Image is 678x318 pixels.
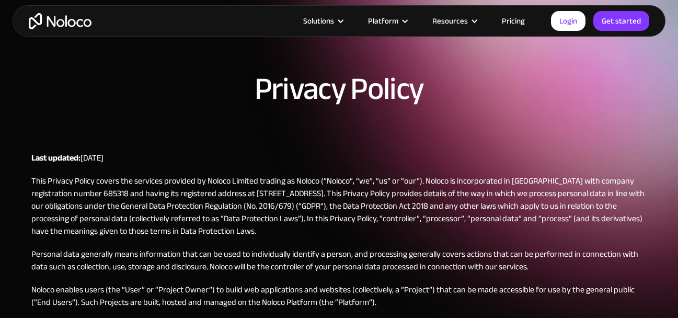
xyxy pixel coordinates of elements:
[593,11,649,31] a: Get started
[255,73,423,105] h1: Privacy Policy
[31,248,647,273] p: Personal data generally means information that can be used to individually identify a person, and...
[31,152,647,164] p: [DATE]
[551,11,585,31] a: Login
[303,14,334,28] div: Solutions
[31,175,647,237] p: This Privacy Policy covers the services provided by Noloco Limited trading as Noloco (“Noloco”, “...
[355,14,419,28] div: Platform
[432,14,468,28] div: Resources
[419,14,489,28] div: Resources
[368,14,398,28] div: Platform
[489,14,538,28] a: Pricing
[290,14,355,28] div: Solutions
[29,13,91,29] a: home
[31,150,81,166] strong: Last updated:
[31,283,647,309] p: Noloco enables users (the “User” or “Project Owner”) to build web applications and websites (coll...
